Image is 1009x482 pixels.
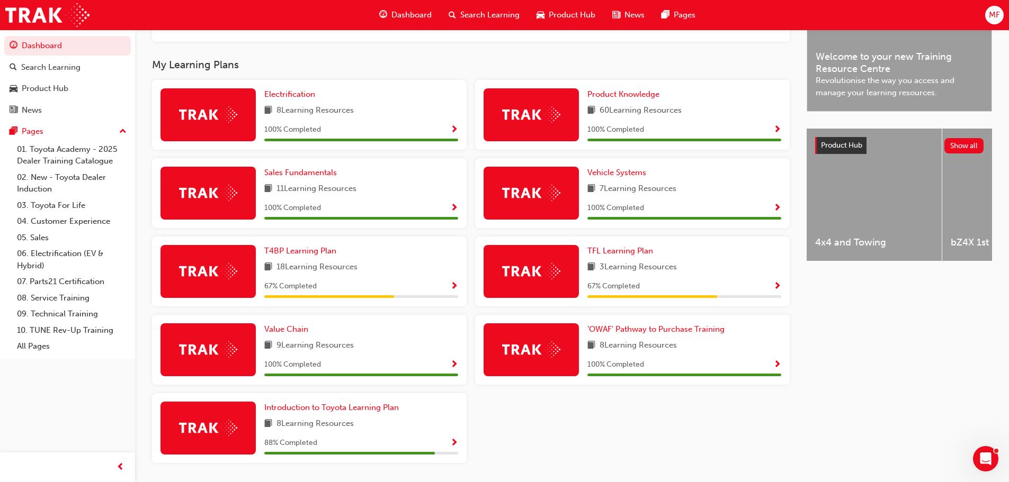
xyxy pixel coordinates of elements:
span: Search Learning [460,9,520,21]
span: Show Progress [450,204,458,213]
span: guage-icon [379,8,387,22]
span: search-icon [10,63,17,72]
span: book-icon [264,183,272,196]
span: Product Hub [821,141,862,150]
span: Product Hub [549,9,595,21]
span: book-icon [264,104,272,117]
a: News [4,101,131,120]
div: Pages [22,125,43,138]
a: Value Chain [264,323,312,335]
a: Product Hub [4,79,131,98]
span: Welcome to your new Training Resource Centre [816,51,983,75]
span: 100 % Completed [264,124,321,136]
span: book-icon [587,104,595,117]
a: Product Knowledge [587,88,664,101]
span: 4x4 and Towing [815,237,933,249]
h3: My Learning Plans [152,59,790,71]
a: 09. Technical Training [13,306,131,322]
button: Show Progress [450,436,458,450]
span: car-icon [10,84,17,94]
span: 67 % Completed [264,280,317,293]
span: 'OWAF' Pathway to Purchase Training [587,324,725,334]
span: 100 % Completed [264,202,321,214]
span: book-icon [587,339,595,352]
span: book-icon [264,339,272,352]
span: 3 Learning Resources [600,261,677,274]
span: Show Progress [450,282,458,292]
span: 8 Learning Resources [276,417,354,431]
a: Search Learning [4,58,131,77]
button: Show Progress [773,123,781,137]
span: 8 Learning Resources [600,339,677,352]
span: book-icon [587,261,595,274]
span: Show Progress [450,360,458,370]
span: 100 % Completed [587,359,644,371]
button: MF [985,6,1004,24]
a: 08. Service Training [13,290,131,306]
a: 06. Electrification (EV & Hybrid) [13,245,131,274]
span: up-icon [119,125,127,139]
span: news-icon [612,8,620,22]
span: book-icon [264,417,272,431]
span: Sales Fundamentals [264,168,337,177]
a: 02. New - Toyota Dealer Induction [13,169,131,197]
span: search-icon [449,8,456,22]
span: Dashboard [391,9,432,21]
img: Trak [502,106,560,123]
a: news-iconNews [604,4,653,26]
span: book-icon [264,261,272,274]
span: Pages [674,9,695,21]
span: 8 Learning Resources [276,104,354,117]
div: Search Learning [21,61,81,74]
a: Electrification [264,88,319,101]
span: Electrification [264,89,315,99]
span: 18 Learning Resources [276,261,358,274]
span: Value Chain [264,324,308,334]
span: 9 Learning Resources [276,339,354,352]
img: Trak [179,420,237,436]
button: DashboardSearch LearningProduct HubNews [4,34,131,122]
div: Product Hub [22,83,68,95]
img: Trak [502,341,560,358]
a: car-iconProduct Hub [528,4,604,26]
a: Product HubShow all [815,137,984,154]
a: TFL Learning Plan [587,245,657,257]
span: Introduction to Toyota Learning Plan [264,403,399,412]
a: Introduction to Toyota Learning Plan [264,402,403,414]
a: 'OWAF' Pathway to Purchase Training [587,323,729,335]
span: Show Progress [773,282,781,292]
a: Vehicle Systems [587,167,650,179]
span: 60 Learning Resources [600,104,682,117]
img: Trak [179,263,237,279]
span: Show Progress [450,125,458,135]
div: News [22,104,42,116]
a: 07. Parts21 Certification [13,274,131,290]
span: Revolutionise the way you access and manage your learning resources. [816,75,983,98]
iframe: Intercom live chat [973,446,998,471]
span: 67 % Completed [587,280,640,293]
span: pages-icon [10,127,17,137]
img: Trak [502,185,560,201]
span: TFL Learning Plan [587,246,653,256]
a: All Pages [13,338,131,354]
span: pages-icon [662,8,669,22]
a: 04. Customer Experience [13,213,131,230]
img: Trak [179,185,237,201]
a: 01. Toyota Academy - 2025 Dealer Training Catalogue [13,141,131,169]
span: 11 Learning Resources [276,183,356,196]
a: T4BP Learning Plan [264,245,341,257]
button: Pages [4,122,131,141]
span: 88 % Completed [264,437,317,449]
span: 7 Learning Resources [600,183,676,196]
img: Trak [179,341,237,358]
button: Show Progress [450,358,458,371]
span: T4BP Learning Plan [264,246,336,256]
span: News [624,9,645,21]
img: Trak [5,3,90,27]
span: book-icon [587,183,595,196]
span: prev-icon [117,461,124,474]
span: Show Progress [773,204,781,213]
img: Trak [179,106,237,123]
a: pages-iconPages [653,4,704,26]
